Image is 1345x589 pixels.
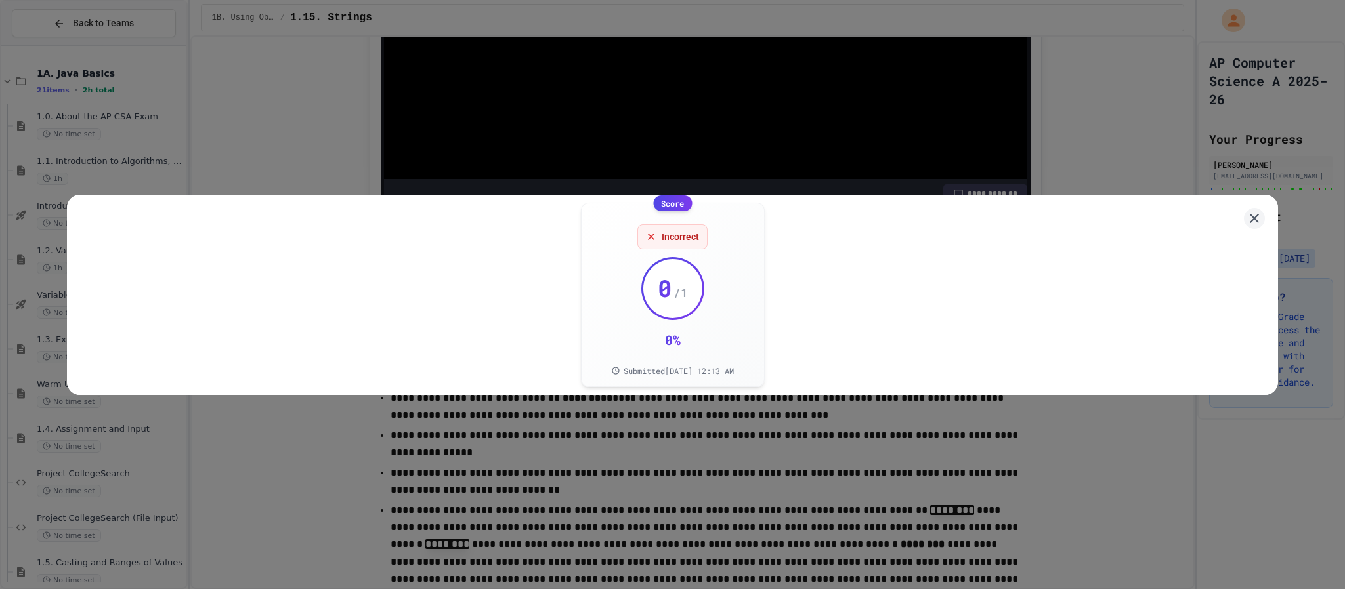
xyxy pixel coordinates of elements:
[624,365,734,376] span: Submitted [DATE] 12:13 AM
[665,331,681,349] div: 0 %
[662,230,699,243] span: Incorrect
[673,283,688,302] span: / 1
[653,195,692,211] div: Score
[658,275,672,301] span: 0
